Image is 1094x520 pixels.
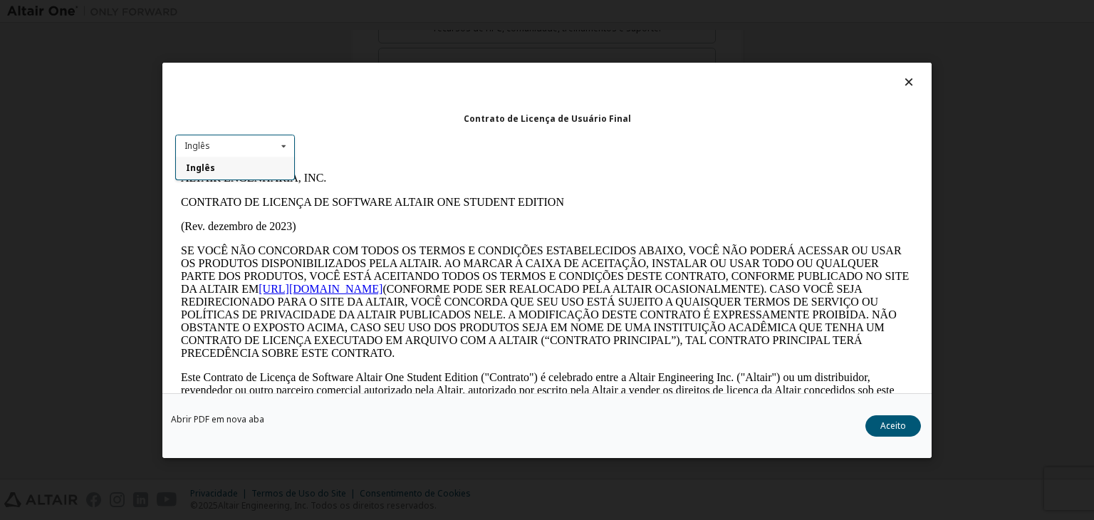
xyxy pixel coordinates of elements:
[171,415,264,424] a: Abrir PDF em nova aba
[186,162,215,174] font: Inglês
[6,54,121,66] font: (Rev. dezembro de 2023)
[184,140,210,152] font: Inglês
[6,117,721,193] font: (CONFORME PODE SER REALOCADO PELA ALTAIR OCASIONALMENTE). CASO VOCÊ SEJA REDIRECIONADO PARA O SIT...
[6,6,151,18] font: ALTAIR ENGENHARIA, INC.
[6,205,730,269] font: Este Contrato de Licença de Software Altair One Student Edition ("Contrato") é celebrado entre a ...
[6,78,734,129] font: SE VOCÊ NÃO CONCORDAR COM TODOS OS TERMOS E CONDIÇÕES ESTABELECIDOS ABAIXO, VOCÊ NÃO PODERÁ ACESS...
[83,117,207,129] a: [URL][DOMAIN_NAME]
[865,415,921,437] button: Aceito
[880,420,906,432] font: Aceito
[464,112,631,124] font: Contrato de Licença de Usuário Final
[6,30,389,42] font: CONTRATO DE LICENÇA DE SOFTWARE ALTAIR ONE STUDENT EDITION
[171,413,264,425] font: Abrir PDF em nova aba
